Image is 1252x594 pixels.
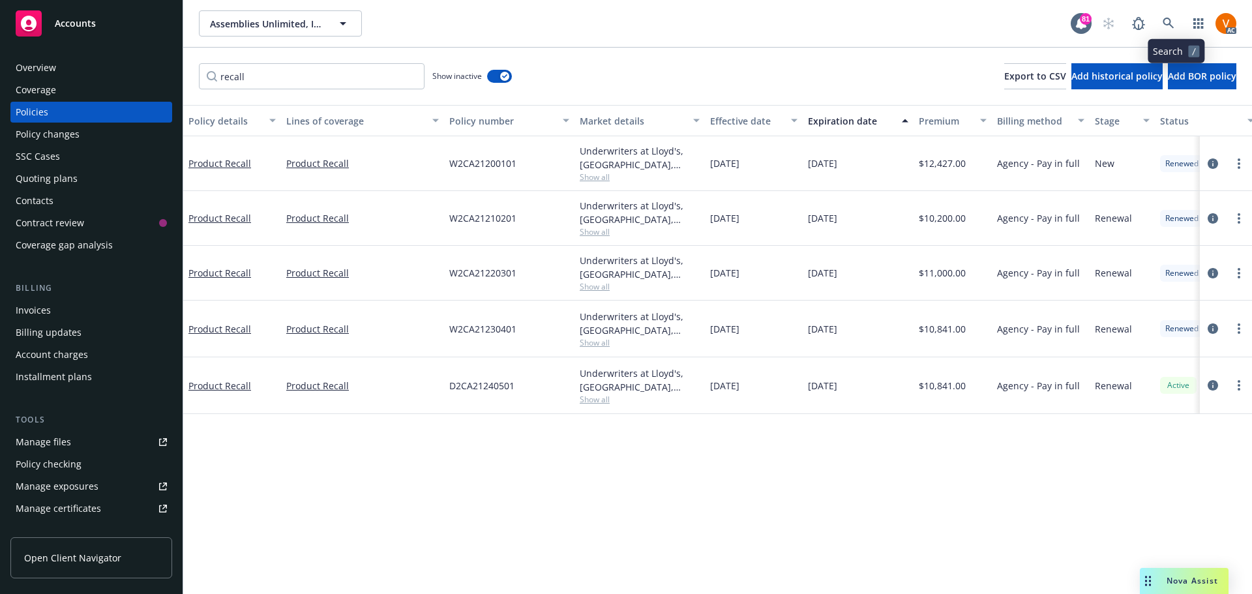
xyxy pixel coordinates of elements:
a: more [1231,378,1247,393]
div: Installment plans [16,366,92,387]
span: Renewed [1165,158,1199,170]
span: Renewal [1095,266,1132,280]
a: Product Recall [286,379,439,393]
span: Renewed [1165,267,1199,279]
span: [DATE] [710,156,739,170]
div: Quoting plans [16,168,78,189]
a: circleInformation [1205,156,1221,171]
span: $10,841.00 [919,322,966,336]
span: Add historical policy [1071,70,1163,82]
div: SSC Cases [16,146,60,167]
span: D2CA21240501 [449,379,514,393]
div: Policy number [449,114,555,128]
a: Coverage [10,80,172,100]
span: Renewed [1165,323,1199,334]
div: Market details [580,114,685,128]
a: Manage exposures [10,476,172,497]
a: Product Recall [286,322,439,336]
a: Switch app [1185,10,1212,37]
span: W2CA21210201 [449,211,516,225]
div: Underwriters at Lloyd's, [GEOGRAPHIC_DATA], [PERSON_NAME] of [GEOGRAPHIC_DATA], Brown & Riding In... [580,366,700,394]
span: Accounts [55,18,96,29]
span: $11,000.00 [919,266,966,280]
a: Product Recall [188,157,251,170]
span: Export to CSV [1004,70,1066,82]
input: Filter by keyword... [199,63,425,89]
button: Add historical policy [1071,63,1163,89]
div: Premium [919,114,972,128]
span: New [1095,156,1114,170]
a: Policies [10,102,172,123]
span: Nova Assist [1167,575,1218,586]
span: [DATE] [710,322,739,336]
a: Product Recall [188,267,251,279]
div: Lines of coverage [286,114,425,128]
span: W2CA21230401 [449,322,516,336]
a: Manage files [10,432,172,453]
a: Product Recall [286,211,439,225]
span: [DATE] [808,156,837,170]
div: Status [1160,114,1240,128]
a: Coverage gap analysis [10,235,172,256]
a: circleInformation [1205,321,1221,336]
a: Policy changes [10,124,172,145]
a: circleInformation [1205,211,1221,226]
span: Agency - Pay in full [997,211,1080,225]
a: Overview [10,57,172,78]
span: Active [1165,379,1191,391]
div: Underwriters at Lloyd's, [GEOGRAPHIC_DATA], Certain Underwriters at Lloyd's, Brown & Riding Insur... [580,144,700,171]
a: Product Recall [286,266,439,280]
span: Show all [580,281,700,292]
a: Manage claims [10,520,172,541]
a: Start snowing [1095,10,1122,37]
span: [DATE] [710,379,739,393]
span: Agency - Pay in full [997,379,1080,393]
a: Product Recall [286,156,439,170]
span: Show inactive [432,70,482,82]
span: Renewal [1095,211,1132,225]
a: Search [1155,10,1182,37]
span: [DATE] [808,379,837,393]
div: Account charges [16,344,88,365]
div: Invoices [16,300,51,321]
span: Show all [580,394,700,405]
div: Effective date [710,114,783,128]
a: Policy checking [10,454,172,475]
button: Expiration date [803,105,914,136]
a: Accounts [10,5,172,42]
span: $10,841.00 [919,379,966,393]
div: Tools [10,413,172,426]
a: Contract review [10,213,172,233]
div: Underwriters at Lloyd's, [GEOGRAPHIC_DATA], Certain Underwriters at Lloyd's, Brown & Riding Insur... [580,199,700,226]
span: W2CA21200101 [449,156,516,170]
span: Add BOR policy [1168,70,1236,82]
a: Account charges [10,344,172,365]
div: Policy details [188,114,261,128]
span: Renewal [1095,322,1132,336]
div: Policies [16,102,48,123]
div: Underwriters at Lloyd's, [GEOGRAPHIC_DATA], [PERSON_NAME] of [GEOGRAPHIC_DATA], Brown & Riding In... [580,310,700,337]
button: Effective date [705,105,803,136]
button: Add BOR policy [1168,63,1236,89]
span: Show all [580,337,700,348]
a: more [1231,211,1247,226]
button: Policy number [444,105,574,136]
div: Overview [16,57,56,78]
div: Contacts [16,190,53,211]
div: Manage exposures [16,476,98,497]
span: Open Client Navigator [24,551,121,565]
button: Stage [1090,105,1155,136]
div: Stage [1095,114,1135,128]
a: Product Recall [188,323,251,335]
button: Lines of coverage [281,105,444,136]
span: $12,427.00 [919,156,966,170]
img: photo [1215,13,1236,34]
span: [DATE] [710,266,739,280]
a: Report a Bug [1125,10,1152,37]
div: Underwriters at Lloyd's, [GEOGRAPHIC_DATA], Underwriters at Lloyd's of [GEOGRAPHIC_DATA], Brown &... [580,254,700,281]
button: Billing method [992,105,1090,136]
div: Manage files [16,432,71,453]
button: Policy details [183,105,281,136]
span: Agency - Pay in full [997,266,1080,280]
div: Manage certificates [16,498,101,519]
